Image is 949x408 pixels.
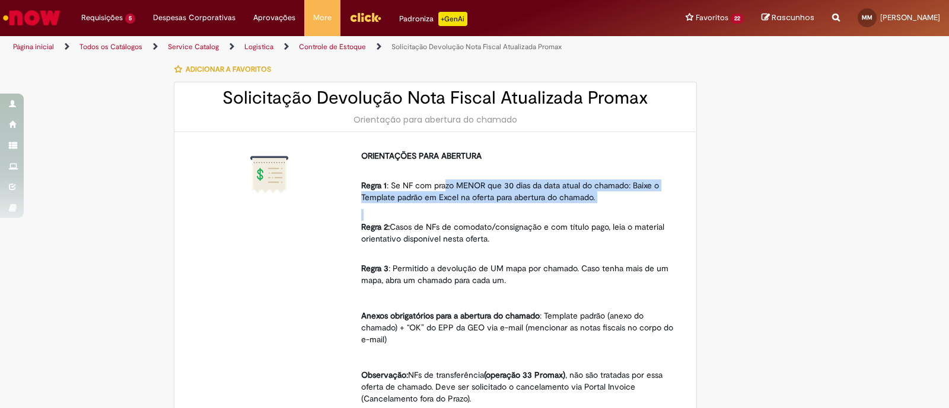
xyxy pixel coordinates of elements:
[762,12,814,24] a: Rascunhos
[880,12,940,23] span: [PERSON_NAME]
[81,12,123,24] span: Requisições
[361,221,390,232] strong: Regra 2:
[391,42,562,52] a: Solicitação Devolução Nota Fiscal Atualizada Promax
[731,14,744,24] span: 22
[438,12,467,26] p: +GenAi
[174,57,278,82] button: Adicionar a Favoritos
[862,14,872,21] span: MM
[361,168,676,203] p: : Se NF com prazo MENOR que 30 dias da data atual do chamado: Baixe o Template padrão em Excel na...
[153,12,235,24] span: Despesas Corporativas
[1,6,62,30] img: ServiceNow
[361,150,482,161] strong: ORIENTAÇÕES PARA ABERTURA
[244,42,273,52] a: Logistica
[361,310,540,321] strong: Anexos obrigatórios para a abertura do chamado
[772,12,814,23] span: Rascunhos
[399,12,467,26] div: Padroniza
[299,42,366,52] a: Controle de Estoque
[361,263,388,274] strong: Regra 3
[250,156,288,194] img: Solicitação Devolução Nota Fiscal Atualizada Promax
[125,14,135,24] span: 5
[361,180,387,191] strong: Regra 1
[313,12,332,24] span: More
[9,36,624,58] ul: Trilhas de página
[361,370,408,380] strong: Observação:
[696,12,728,24] span: Favoritos
[361,369,676,404] p: NFs de transferência , não são tratadas por essa oferta de chamado. Deve ser solicitado o cancela...
[361,310,676,345] p: : Template padrão (anexo do chamado) + “OK” do EPP da GEO via e-mail (mencionar as notas fiscais ...
[361,263,671,285] span: : Permitido a devolução de UM mapa por chamado. Caso tenha mais de um mapa, abra um chamado para ...
[79,42,142,52] a: Todos os Catálogos
[484,370,565,380] strong: (operação 33 Promax)
[186,88,684,108] h2: Solicitação Devolução Nota Fiscal Atualizada Promax
[361,209,676,245] p: Casos de NFs de comodato/consignação e com título pago, leia o material orientativo disponível ne...
[13,42,54,52] a: Página inicial
[186,114,684,126] div: Orientação para abertura do chamado
[168,42,219,52] a: Service Catalog
[253,12,295,24] span: Aprovações
[186,65,271,74] span: Adicionar a Favoritos
[349,8,381,26] img: click_logo_yellow_360x200.png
